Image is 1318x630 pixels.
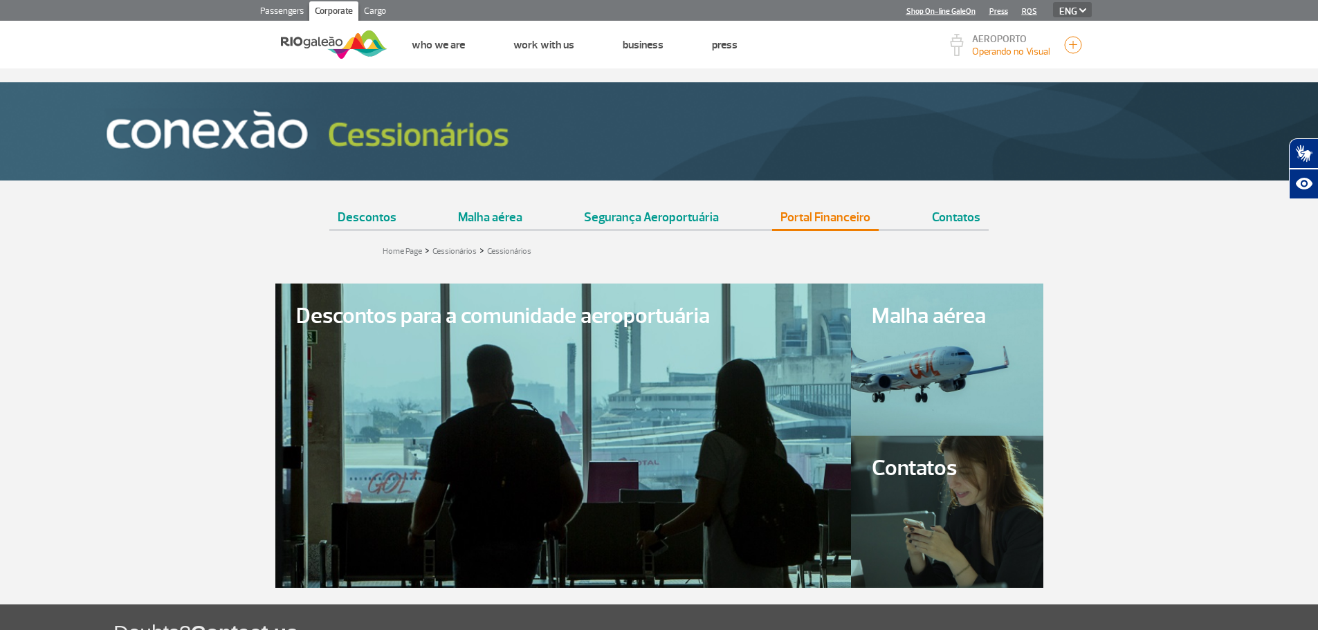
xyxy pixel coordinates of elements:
[1289,169,1318,199] button: Abrir recursos assistivos.
[924,194,989,229] a: Contatos
[275,284,852,588] a: Descontos para a comunidade aeroportuária
[383,246,422,257] a: Home Page
[906,7,976,16] a: Shop On-line GaleOn
[412,38,465,52] a: Who we are
[623,38,663,52] a: Business
[309,1,358,24] a: Corporate
[872,304,1023,328] span: Malha aérea
[255,1,309,24] a: Passengers
[851,284,1043,436] a: Malha aérea
[972,35,1050,44] p: AEROPORTO
[1289,138,1318,199] div: Plugin de acessibilidade da Hand Talk.
[872,456,1023,481] span: Contatos
[432,246,477,257] a: Cessionários
[712,38,738,52] a: Press
[1289,138,1318,169] button: Abrir tradutor de língua de sinais.
[513,38,574,52] a: Work with us
[972,44,1050,59] p: Visibilidade de 10000m
[425,242,430,258] a: >
[772,194,879,229] a: Portal Financeiro
[450,194,531,229] a: Malha aérea
[989,7,1008,16] a: Press
[851,436,1043,588] a: Contatos
[479,242,484,258] a: >
[329,194,405,229] a: Descontos
[358,1,392,24] a: Cargo
[487,246,531,257] a: Cessionários
[1022,7,1037,16] a: RQS
[296,304,831,328] span: Descontos para a comunidade aeroportuária
[576,194,727,229] a: Segurança Aeroportuária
